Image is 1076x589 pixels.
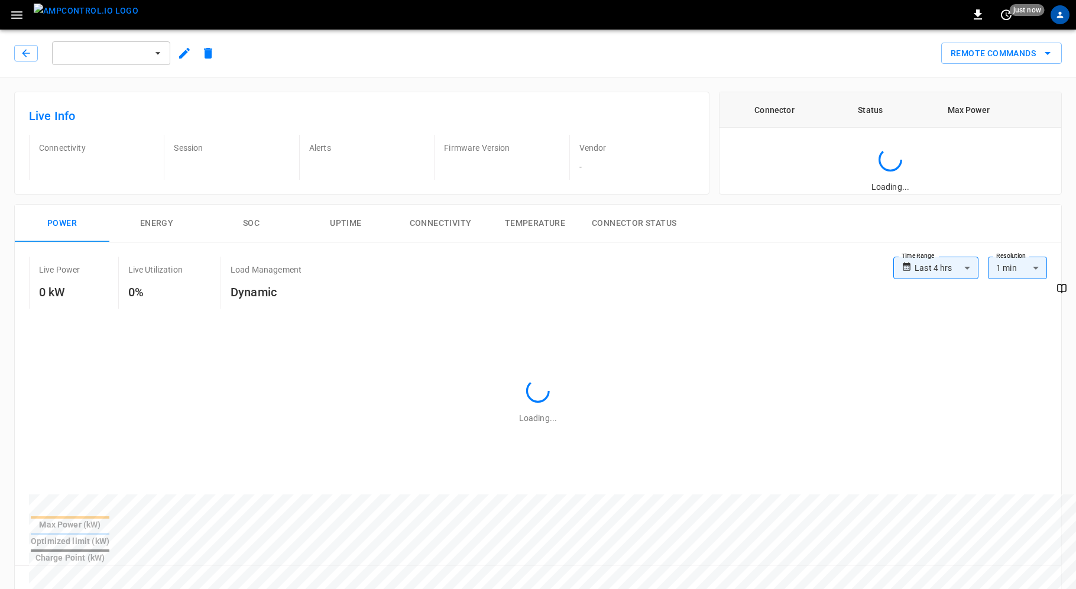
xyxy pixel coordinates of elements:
th: Max Power [911,92,1026,128]
p: Connectivity [39,142,154,154]
div: profile-icon [1051,5,1069,24]
table: connector table [720,92,1061,128]
h6: Live Info [29,106,695,125]
button: Temperature [488,205,582,242]
p: Session [174,142,289,154]
button: Energy [109,205,204,242]
th: Connector [720,92,829,128]
p: Live Power [39,264,80,276]
h6: 0% [128,283,183,302]
p: Load Management [231,264,302,276]
span: Loading... [519,413,557,423]
button: SOC [204,205,299,242]
span: Loading... [871,182,909,192]
img: ampcontrol.io logo [34,4,138,18]
h6: 0 kW [39,283,80,302]
button: Connectivity [393,205,488,242]
div: 1 min [988,257,1047,279]
th: Status [829,92,911,128]
p: - [579,161,695,173]
button: Uptime [299,205,393,242]
button: Connector Status [582,205,686,242]
p: Vendor [579,142,695,154]
button: set refresh interval [997,5,1016,24]
p: Firmware Version [444,142,559,154]
button: Remote Commands [941,43,1062,64]
p: Alerts [309,142,424,154]
button: Power [15,205,109,242]
label: Time Range [902,251,935,261]
span: just now [1010,4,1045,16]
p: Live Utilization [128,264,183,276]
div: Last 4 hrs [915,257,978,279]
label: Resolution [996,251,1026,261]
h6: Dynamic [231,283,302,302]
div: remote commands options [941,43,1062,64]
